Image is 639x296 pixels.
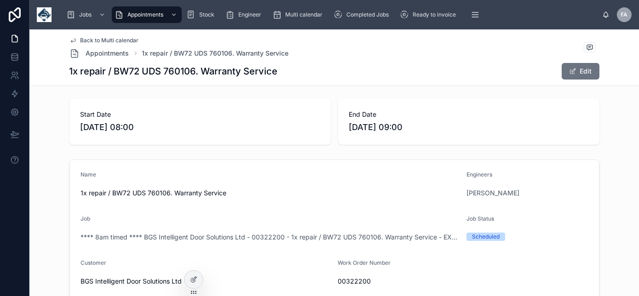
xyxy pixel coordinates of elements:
span: End Date [349,110,588,119]
div: Scheduled [472,233,500,241]
span: Start Date [81,110,320,119]
a: 1x repair / BW72 UDS 760106. Warranty Service [142,49,289,58]
h1: 1x repair / BW72 UDS 760106. Warranty Service [69,65,278,78]
span: Appointments [127,11,163,18]
a: Appointments [112,6,182,23]
span: [DATE] 08:00 [81,121,320,134]
a: **** 8am timed **** BGS Intelligent Door Solutions Ltd - 00322200 - 1x repair / BW72 UDS 760106. ... [81,233,460,242]
a: Engineer [223,6,268,23]
a: [PERSON_NAME] [466,188,519,198]
img: App logo [37,7,52,22]
span: [DATE] 09:00 [349,121,588,134]
span: FA [621,11,628,18]
a: Back to Multi calendar [69,37,139,44]
span: Work Order Number [338,259,391,266]
a: Completed Jobs [331,6,395,23]
a: Appointments [69,48,129,59]
span: Completed Jobs [346,11,389,18]
span: Multi calendar [285,11,322,18]
div: scrollable content [59,5,602,25]
span: Engineers [466,171,492,178]
span: Engineer [238,11,261,18]
a: Stock [184,6,221,23]
span: Stock [199,11,214,18]
span: Back to Multi calendar [81,37,139,44]
a: Jobs [63,6,110,23]
span: Jobs [79,11,92,18]
a: Multi calendar [270,6,329,23]
span: 1x repair / BW72 UDS 760106. Warranty Service [81,188,460,198]
span: Appointments [86,49,129,58]
span: Job [81,215,91,222]
span: 00322200 [338,277,588,286]
span: Customer [81,259,107,266]
span: Ready to invoice [413,11,456,18]
span: BGS Intelligent Door Solutions Ltd [81,277,331,286]
button: Edit [562,63,599,80]
a: Ready to invoice [397,6,462,23]
span: Name [81,171,97,178]
span: Job Status [466,215,494,222]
